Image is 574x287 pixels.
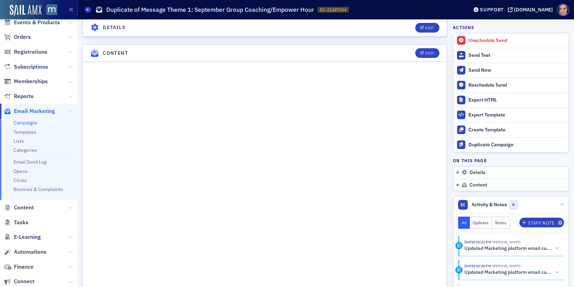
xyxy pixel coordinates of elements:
h4: Details [103,24,126,32]
span: Events & Products [14,19,60,26]
a: Create Template [453,122,569,137]
div: Activity [455,242,463,249]
a: Finance [4,263,34,271]
span: Email Marketing [14,107,55,115]
a: Export Template [453,107,569,122]
a: Events & Products [4,19,60,26]
span: Profile [557,4,569,16]
span: Content [470,182,487,188]
span: Automations [14,248,46,256]
span: 0 [509,200,518,209]
img: SailAMX [10,5,42,16]
a: Bounces & Complaints [13,186,63,192]
button: Unschedule Send [453,33,569,48]
h5: Updated Marketing platform email campaign: Duplicate of Message Theme 1: September Group Coaching... [464,269,553,276]
button: All [458,217,470,229]
h4: Actions [453,24,474,31]
a: Lists [13,138,24,144]
a: Export HTML [453,93,569,107]
button: Updated Marketing platform email campaign: Duplicate of Message Theme 1: September Group Coaching... [464,269,559,276]
div: Unschedule Send [468,37,565,44]
div: Export HTML [468,97,565,103]
span: Registrations [14,48,47,56]
a: Reports [4,93,34,100]
span: Katie Foo [491,263,520,268]
span: Content [14,204,34,211]
div: Export Template [468,112,565,118]
span: Connect [14,278,35,285]
div: [DOMAIN_NAME] [514,7,553,13]
button: Send Now [453,63,569,78]
span: Reports [14,93,34,100]
a: Opens [13,168,28,174]
a: Memberships [4,78,48,85]
time: 8/28/2025 02:30 PM [464,263,491,268]
a: Campaigns [13,120,37,126]
div: Activity [455,266,463,273]
span: Details [470,169,485,176]
button: Reschedule Send [453,78,569,93]
button: Notes [492,217,510,229]
span: Finance [14,263,34,271]
h5: Updated Marketing platform email campaign: Duplicate of Message Theme 1: September Group Coaching... [464,245,553,252]
button: [DOMAIN_NAME] [508,7,555,12]
span: EC-21287244 [320,7,346,13]
span: Tasks [14,219,28,226]
h1: Duplicate of Message Theme 1: September Group Coaching/Empower Hour [106,6,314,14]
span: Activity & Notes [472,201,507,208]
a: Templates [13,129,36,135]
span: Katie Foo [491,240,520,244]
a: Email Send Log [13,159,46,165]
h4: Content [103,50,128,57]
div: Staff Note [528,221,554,225]
button: Edit [415,48,439,58]
div: Send Now [468,67,565,73]
button: Updated Marketing platform email campaign: Duplicate of Message Theme 1: September Group Coaching... [464,245,559,252]
h4: On this page [453,157,569,164]
a: Connect [4,278,35,285]
div: Edit [425,51,434,55]
a: Registrations [4,48,47,56]
div: Create Template [468,127,565,133]
button: Staff Note [519,218,564,227]
a: Content [4,204,34,211]
button: Send Test [453,48,569,63]
a: Clicks [13,177,27,183]
div: Duplicate Campaign [468,142,565,148]
button: Edit [415,23,439,33]
div: Edit [425,26,434,30]
img: SailAMX [46,5,57,15]
a: Subscriptions [4,63,48,71]
a: Tasks [4,219,28,226]
div: Send Test [468,52,565,59]
a: E-Learning [4,233,41,241]
span: Memberships [14,78,48,85]
span: E-Learning [14,233,41,241]
a: Automations [4,248,46,256]
div: Support [480,7,504,13]
button: Duplicate Campaign [453,137,569,152]
a: Orders [4,33,31,41]
time: 8/28/2025 02:31 PM [464,240,491,244]
a: Categories [13,147,37,153]
a: Email Marketing [4,107,55,115]
span: Orders [14,33,31,41]
button: Updates [470,217,492,229]
span: Subscriptions [14,63,48,71]
div: Reschedule Send [468,82,565,88]
a: View Homepage [42,5,57,16]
